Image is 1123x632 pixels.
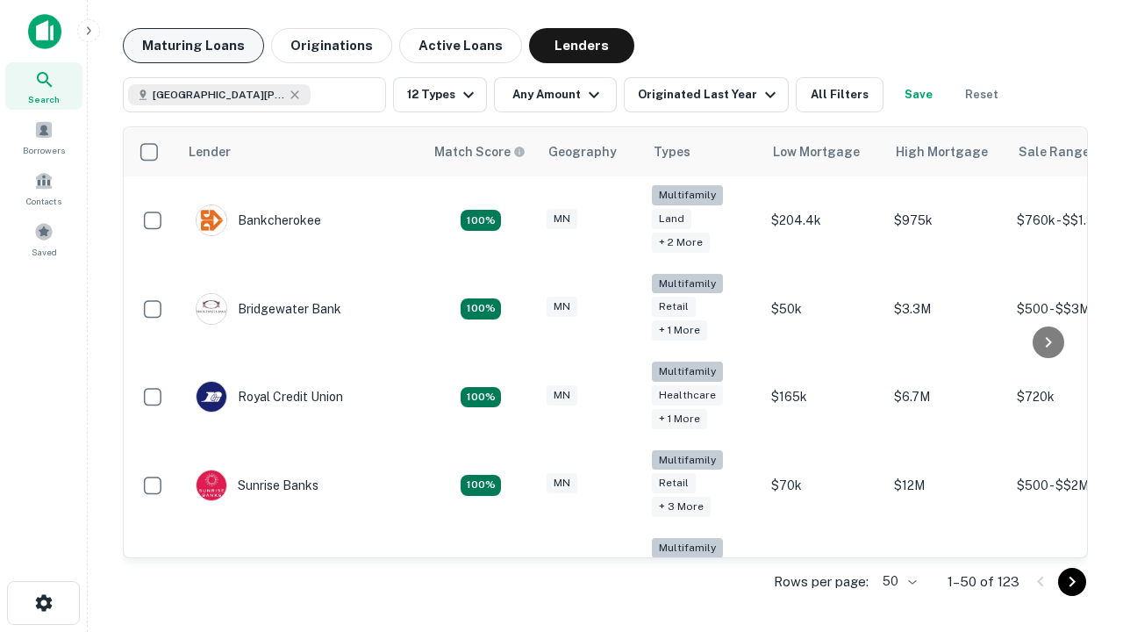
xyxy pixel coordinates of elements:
div: Bankcherokee [196,205,321,236]
th: Geography [538,127,643,176]
a: Saved [5,215,82,262]
div: Originated Last Year [638,84,781,105]
div: Matching Properties: 18, hasApolloMatch: undefined [461,210,501,231]
p: Rows per page: [774,571,869,592]
span: Search [28,92,60,106]
button: Lenders [529,28,634,63]
div: Multifamily [652,362,723,382]
p: 1–50 of 123 [948,571,1019,592]
div: Retail [652,297,696,317]
button: Reset [954,77,1010,112]
div: + 1 more [652,320,707,341]
td: $50k [762,265,885,354]
div: Matching Properties: 31, hasApolloMatch: undefined [461,475,501,496]
span: [GEOGRAPHIC_DATA][PERSON_NAME], [GEOGRAPHIC_DATA], [GEOGRAPHIC_DATA] [153,87,284,103]
td: $1.3M [885,529,1008,618]
div: Healthcare [652,385,723,406]
div: + 1 more [652,409,707,429]
td: $3.3M [885,265,1008,354]
div: Royal Credit Union [196,381,343,413]
img: capitalize-icon.png [28,14,61,49]
td: $150k [762,529,885,618]
button: 12 Types [393,77,487,112]
button: Originated Last Year [624,77,789,112]
a: Search [5,62,82,110]
span: Contacts [26,194,61,208]
th: High Mortgage [885,127,1008,176]
button: All Filters [796,77,883,112]
img: picture [197,470,226,500]
h6: Match Score [434,142,522,162]
td: $6.7M [885,353,1008,442]
th: Capitalize uses an advanced AI algorithm to match your search with the best lender. The match sco... [424,127,538,176]
img: picture [197,205,226,235]
td: $12M [885,442,1008,530]
div: Land [652,209,691,229]
td: $975k [885,176,1008,265]
img: picture [197,294,226,324]
a: Contacts [5,164,82,212]
div: High Mortgage [896,141,988,162]
div: Multifamily [652,538,723,558]
img: picture [197,382,226,412]
div: MN [547,473,577,493]
div: Matching Properties: 18, hasApolloMatch: undefined [461,387,501,408]
div: Bridgewater Bank [196,293,341,325]
button: Any Amount [494,77,617,112]
div: + 3 more [652,497,711,517]
a: Borrowers [5,113,82,161]
div: Sunrise Banks [196,470,318,501]
div: Multifamily [652,185,723,205]
div: MN [547,209,577,229]
span: Borrowers [23,143,65,157]
div: Multifamily [652,450,723,470]
div: Low Mortgage [773,141,860,162]
td: $204.4k [762,176,885,265]
span: Saved [32,245,57,259]
div: 50 [876,569,919,594]
div: Capitalize uses an advanced AI algorithm to match your search with the best lender. The match sco... [434,142,526,162]
div: Sale Range [1019,141,1090,162]
div: Geography [548,141,617,162]
button: Maturing Loans [123,28,264,63]
button: Originations [271,28,392,63]
div: Multifamily [652,274,723,294]
div: Lender [189,141,231,162]
div: MN [547,297,577,317]
td: $165k [762,353,885,442]
div: Matching Properties: 22, hasApolloMatch: undefined [461,298,501,320]
td: $70k [762,442,885,530]
div: MN [547,385,577,406]
button: Active Loans [399,28,522,63]
div: + 2 more [652,233,710,253]
button: Go to next page [1058,568,1086,596]
iframe: Chat Widget [1035,492,1123,576]
button: Save your search to get updates of matches that match your search criteria. [891,77,947,112]
th: Types [643,127,762,176]
div: Retail [652,473,696,493]
th: Low Mortgage [762,127,885,176]
div: Types [654,141,690,162]
th: Lender [178,127,424,176]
